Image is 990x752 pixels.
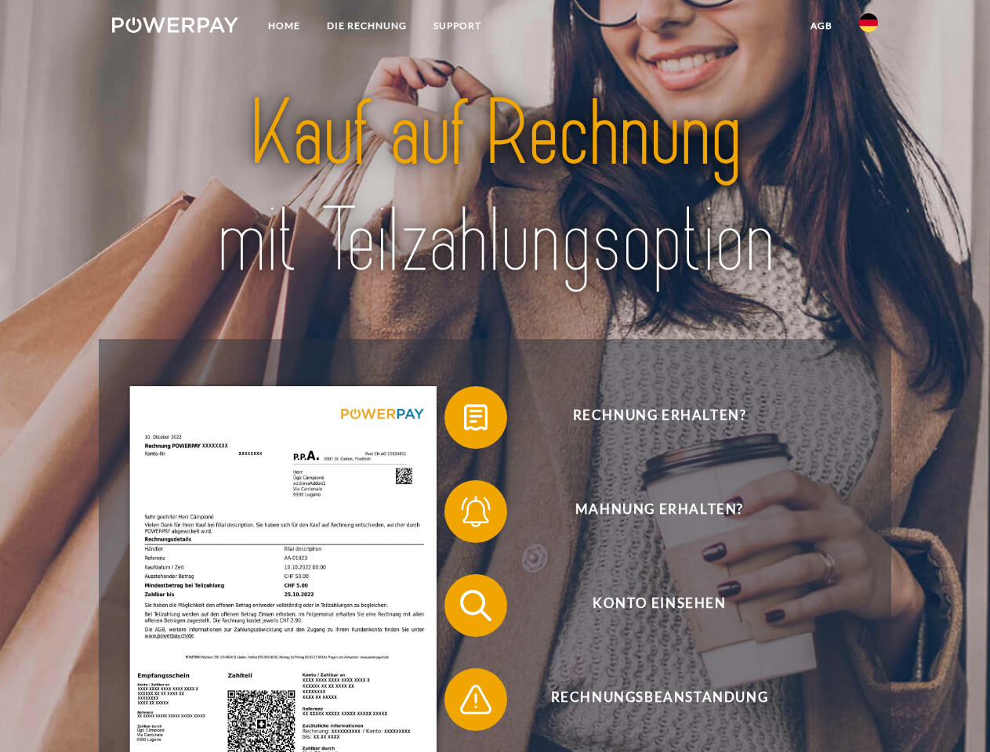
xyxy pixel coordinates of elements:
button: Rechnung erhalten? [444,386,852,449]
span: Konto einsehen [467,574,851,637]
img: title-powerpay_de.svg [150,75,840,300]
button: Konto einsehen [444,574,852,637]
a: DIE RECHNUNG [314,12,420,40]
img: qb_warning.svg [456,680,495,719]
a: agb [797,12,846,40]
img: qb_search.svg [456,586,495,625]
img: de [859,13,878,32]
img: qb_bell.svg [456,492,495,531]
span: Rechnungsbeanstandung [467,668,851,731]
span: Mahnung erhalten? [467,480,851,543]
a: SUPPORT [420,12,495,40]
button: Rechnungsbeanstandung [444,668,852,731]
img: logo-powerpay-white.svg [112,17,238,33]
span: Rechnung erhalten? [467,386,851,449]
button: Mahnung erhalten? [444,480,852,543]
img: qb_bill.svg [456,398,495,437]
a: Home [255,12,314,40]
